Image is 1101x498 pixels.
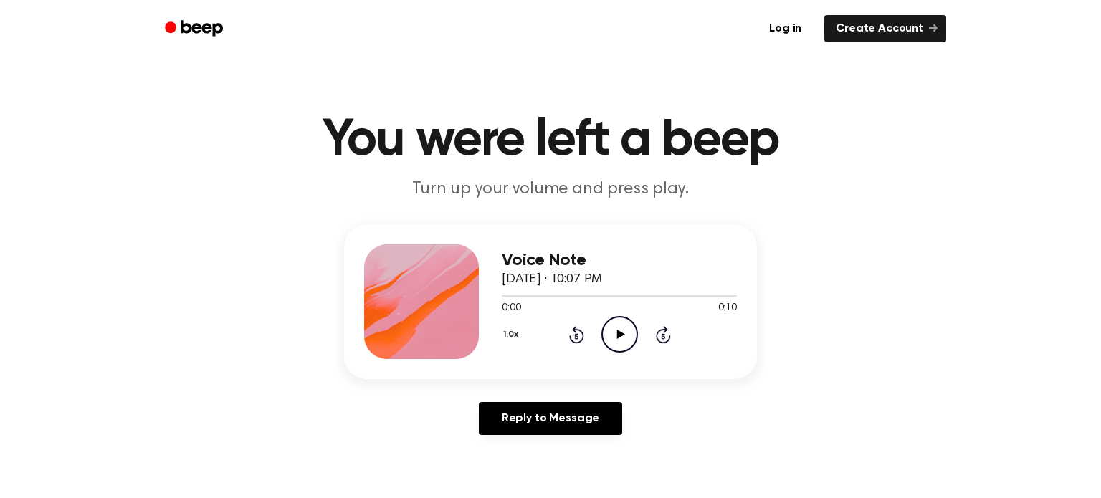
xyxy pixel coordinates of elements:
span: [DATE] · 10:07 PM [502,273,602,286]
a: Create Account [824,15,946,42]
h1: You were left a beep [183,115,917,166]
a: Log in [755,12,816,45]
a: Reply to Message [479,402,622,435]
a: Beep [155,15,236,43]
span: 0:00 [502,301,520,316]
span: 0:10 [718,301,737,316]
button: 1.0x [502,322,523,347]
h3: Voice Note [502,251,737,270]
p: Turn up your volume and press play. [275,178,826,201]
